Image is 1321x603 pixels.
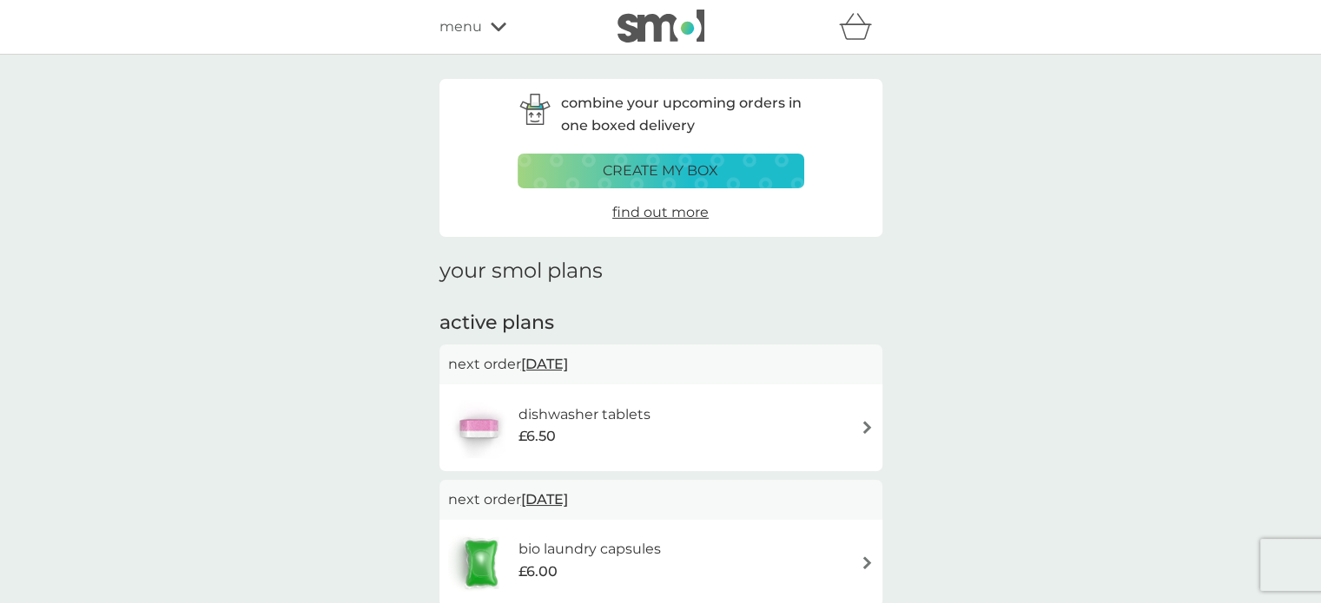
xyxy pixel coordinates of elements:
h1: your smol plans [439,259,882,284]
img: arrow right [861,556,874,569]
div: basket [839,10,882,44]
h6: bio laundry capsules [518,538,661,560]
img: arrow right [861,421,874,434]
img: smol [618,10,704,43]
span: menu [439,16,482,38]
p: combine your upcoming orders in one boxed delivery [561,92,804,136]
button: create my box [518,154,804,188]
img: dishwasher tablets [448,397,509,458]
p: next order [448,353,874,376]
span: £6.50 [518,425,556,448]
p: create my box [603,160,718,182]
span: [DATE] [521,347,568,381]
p: next order [448,488,874,511]
span: [DATE] [521,482,568,516]
img: bio laundry capsules [448,533,514,593]
h2: active plans [439,310,882,337]
span: find out more [612,204,709,220]
a: find out more [612,201,709,224]
h6: dishwasher tablets [518,403,651,426]
span: £6.00 [518,560,558,583]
